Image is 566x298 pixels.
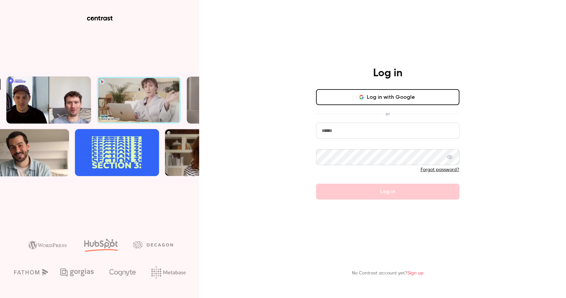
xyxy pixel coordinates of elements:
h4: Log in [373,67,402,80]
span: or [382,110,393,117]
a: Forgot password? [421,167,459,172]
a: Sign up [407,271,424,275]
button: Log in with Google [316,89,459,105]
p: No Contrast account yet? [352,270,424,277]
img: decagon [133,241,173,248]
